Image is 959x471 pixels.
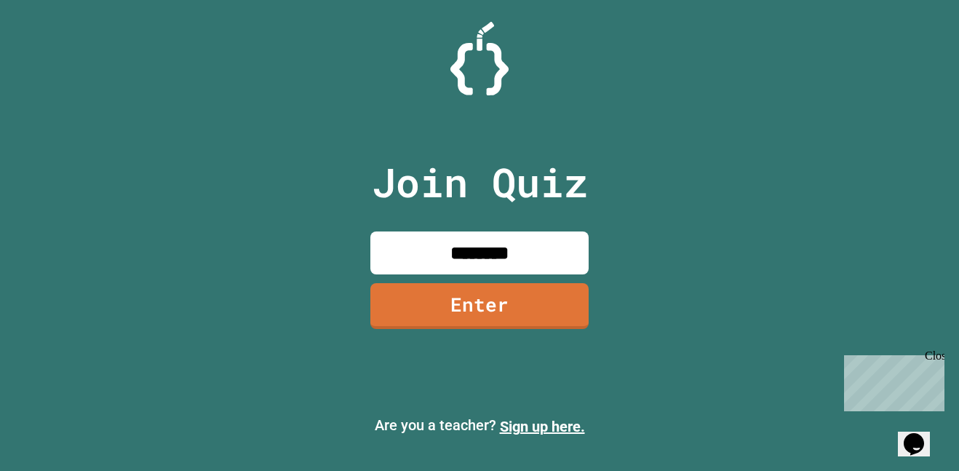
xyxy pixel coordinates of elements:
[12,414,947,438] p: Are you a teacher?
[898,413,944,456] iframe: chat widget
[372,152,588,213] p: Join Quiz
[6,6,100,92] div: Chat with us now!Close
[500,418,585,435] a: Sign up here.
[450,22,509,95] img: Logo.svg
[838,349,944,411] iframe: chat widget
[370,283,589,329] a: Enter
